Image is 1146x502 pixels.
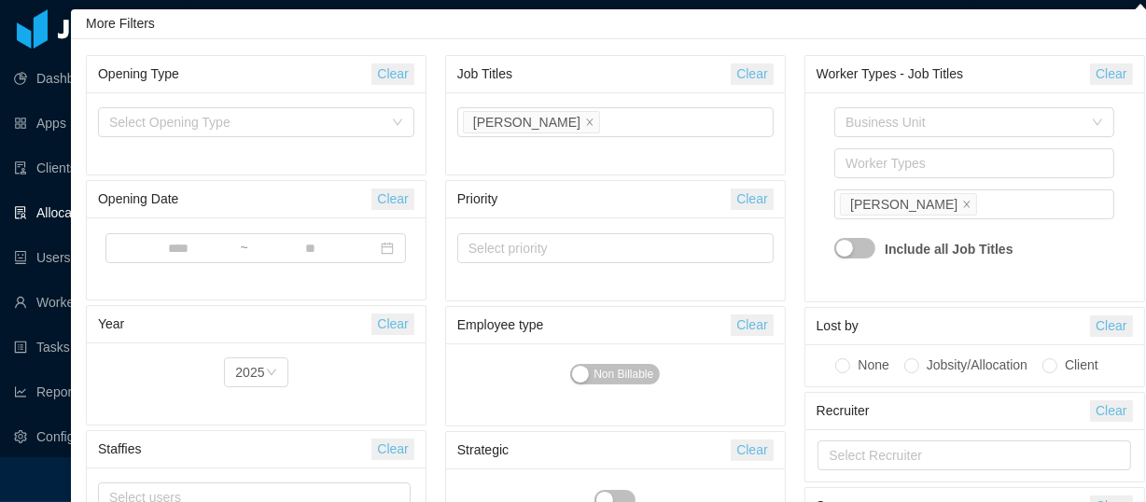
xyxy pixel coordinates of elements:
div: Worker Types [846,154,1095,173]
div: Opening Date [98,182,371,216]
a: icon: appstoreApps [14,105,172,142]
div: Recruiter [817,394,1090,428]
span: Non Billable [594,365,653,383]
div: Worker Types - Job Titles [817,57,1090,91]
span: Reports [36,384,82,399]
a: icon: pie-chartDashboard [14,60,172,97]
div: Business Unit [846,113,1083,132]
div: Lost by [817,309,1090,343]
i: icon: close [962,200,971,211]
button: Clear [731,188,773,210]
a: icon: auditClients [14,149,172,187]
button: Clear [371,439,413,460]
span: Jobsity/Allocation [919,357,1035,372]
button: Clear [731,439,773,461]
li: Ruby Developer [840,193,977,216]
button: Clear [731,63,773,85]
div: Opening Type [98,57,371,91]
i: icon: solution [14,206,27,219]
div: Select Recruiter [829,446,1111,465]
div: Priority [457,182,731,216]
li: Ruby Developer [463,111,600,133]
button: Clear [1090,63,1132,85]
div: Employee type [457,308,731,342]
strong: Include all Job Titles [885,230,1013,268]
button: Clear [731,314,773,336]
div: Strategic [457,433,731,467]
div: Staffies [98,432,371,467]
a: icon: profileTasks [14,328,172,366]
div: [PERSON_NAME] [850,194,957,215]
button: Clear [371,188,413,210]
div: Year [98,307,371,342]
i: icon: down [392,117,403,130]
i: icon: down [1092,117,1103,130]
a: icon: userWorkers [14,284,172,321]
div: Select priority [468,239,746,258]
i: icon: setting [14,430,27,443]
span: None [850,357,896,372]
a: icon: robotUsers [14,239,172,276]
button: Clear [371,314,413,335]
button: Clear [371,63,413,85]
div: [PERSON_NAME] [473,112,580,132]
button: Clear [1090,315,1132,337]
i: icon: calendar [381,242,394,255]
div: Select Opening Type [109,113,383,132]
span: Client [1057,357,1106,372]
i: icon: close [585,118,594,129]
span: Allocation [36,205,93,220]
span: Configuration [36,429,114,444]
i: icon: line-chart [14,385,27,398]
button: Clear [1090,400,1132,422]
div: Job Titles [457,57,731,91]
div: 2025 [235,358,264,386]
